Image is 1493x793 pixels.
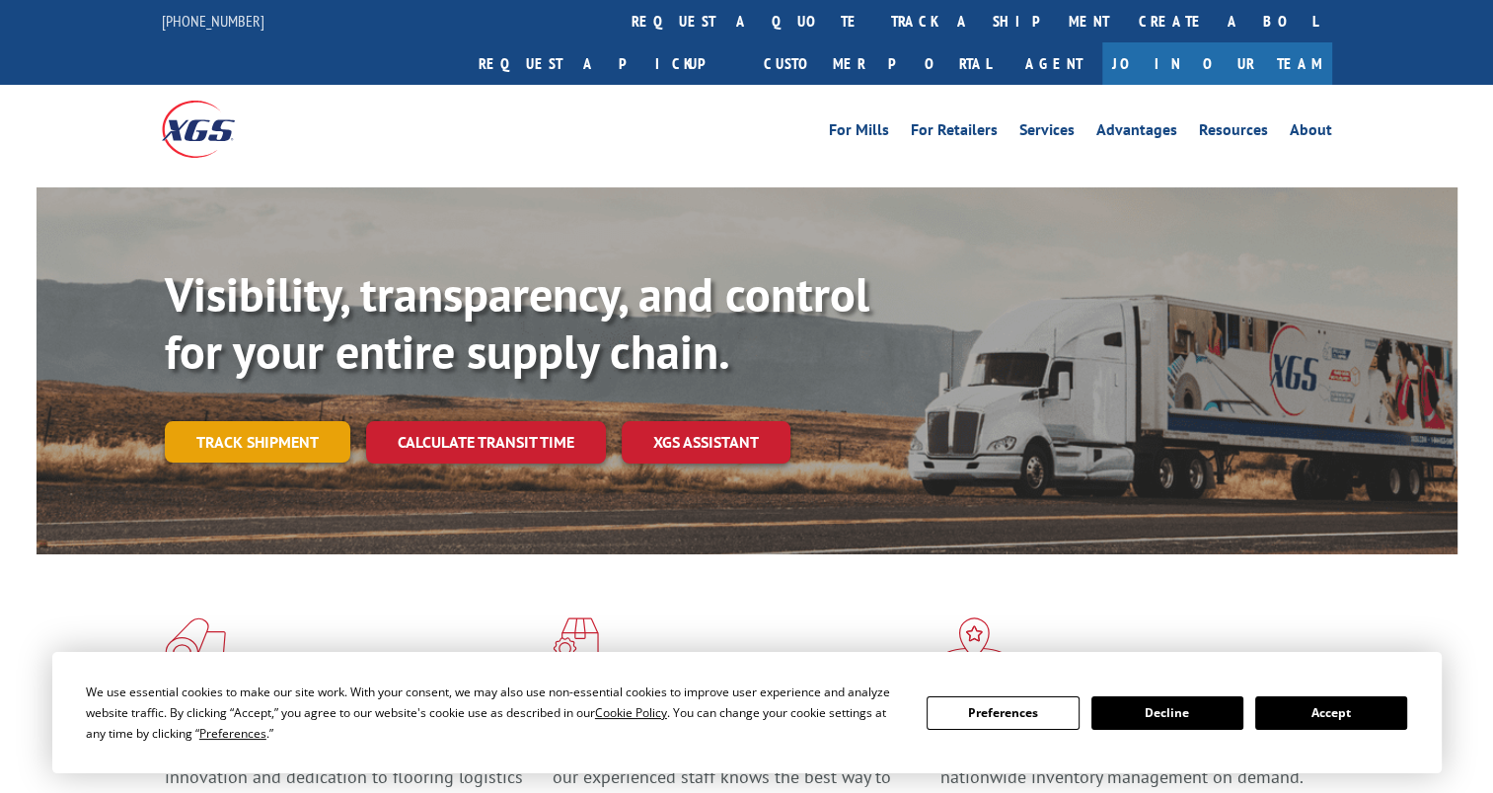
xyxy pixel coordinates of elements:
a: Agent [1006,42,1102,85]
a: For Mills [829,122,889,144]
a: XGS ASSISTANT [622,421,790,464]
a: Calculate transit time [366,421,606,464]
div: Cookie Consent Prompt [52,652,1442,773]
b: Visibility, transparency, and control for your entire supply chain. [165,263,869,382]
a: Customer Portal [749,42,1006,85]
button: Decline [1091,696,1243,730]
a: Request a pickup [464,42,749,85]
span: Cookie Policy [595,704,667,721]
a: Join Our Team [1102,42,1332,85]
a: Advantages [1096,122,1177,144]
span: Preferences [199,725,266,742]
img: xgs-icon-flagship-distribution-model-red [940,617,1008,669]
button: Accept [1255,696,1407,730]
button: Preferences [927,696,1079,730]
a: About [1290,122,1332,144]
a: Track shipment [165,421,350,463]
a: Resources [1199,122,1268,144]
div: We use essential cookies to make our site work. With your consent, we may also use non-essential ... [86,682,903,744]
a: For Retailers [911,122,998,144]
img: xgs-icon-total-supply-chain-intelligence-red [165,617,226,669]
img: xgs-icon-focused-on-flooring-red [553,617,599,669]
a: Services [1019,122,1075,144]
a: [PHONE_NUMBER] [162,11,264,31]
